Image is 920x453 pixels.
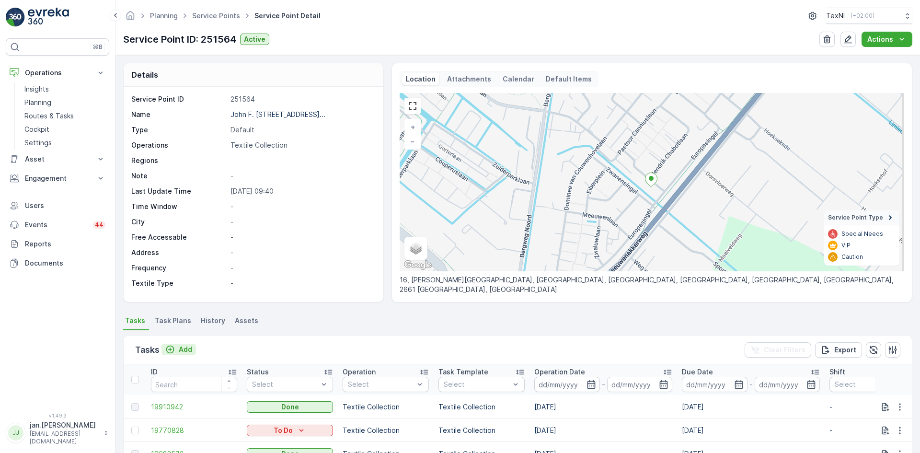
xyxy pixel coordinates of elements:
button: Export [815,342,862,358]
p: Calendar [503,74,534,84]
img: logo_light-DOdMpM7g.png [28,8,69,27]
p: City [131,217,227,227]
p: Special Needs [841,230,883,238]
span: + [411,123,415,131]
p: - [749,379,753,390]
a: Insights [21,82,109,96]
button: Engagement [6,169,109,188]
p: Type [131,125,227,135]
p: [DATE] 09:40 [230,186,373,196]
button: JJjan.[PERSON_NAME][EMAIL_ADDRESS][DOMAIN_NAME] [6,420,109,445]
p: Name [131,110,227,119]
p: TexNL [826,11,847,21]
div: Toggle Row Selected [131,427,139,434]
p: Export [834,345,856,355]
p: ( +02:00 ) [851,12,874,20]
a: Zoom In [405,120,420,134]
a: Homepage [125,14,136,22]
img: logo [6,8,25,27]
p: Operations [25,68,90,78]
p: 16, [PERSON_NAME][GEOGRAPHIC_DATA], [GEOGRAPHIC_DATA], [GEOGRAPHIC_DATA], [GEOGRAPHIC_DATA], [GEO... [400,275,904,294]
p: Add [179,345,192,354]
p: John F. [STREET_ADDRESS]... [230,110,325,118]
p: To Do [274,426,293,435]
p: Status [247,367,269,377]
p: Select [444,380,510,389]
input: dd/mm/yyyy [682,377,747,392]
a: Planning [21,96,109,109]
p: - [230,202,373,211]
p: Frequency [131,263,227,273]
a: Reports [6,234,109,254]
p: Service Point ID: 251564 [123,32,236,46]
p: Active [244,35,265,44]
span: Service Point Type [828,214,883,221]
a: Events44 [6,215,109,234]
p: Settings [24,138,52,148]
p: Caution [841,253,863,261]
span: Task Plans [155,316,191,325]
p: Clear Filters [764,345,805,355]
p: Location [406,74,436,84]
p: Operations [131,140,227,150]
p: Default Items [546,74,592,84]
p: Select [835,380,901,389]
p: Shift [829,367,845,377]
button: TexNL(+02:00) [826,8,912,24]
button: To Do [247,425,333,436]
span: v 1.49.3 [6,413,109,418]
p: - [230,232,373,242]
p: Select [252,380,318,389]
a: Planning [150,12,178,20]
button: Done [247,401,333,413]
p: Asset [25,154,90,164]
p: Events [25,220,87,230]
p: Actions [867,35,893,44]
p: Textile Type [131,279,227,288]
p: VIP [841,242,851,249]
td: Textile Collection [434,395,529,419]
p: Documents [25,258,105,268]
p: Attachments [447,74,491,84]
p: - [230,279,373,288]
p: 44 [95,221,103,229]
p: 251564 [230,94,373,104]
p: Reports [25,239,105,249]
p: jan.[PERSON_NAME] [30,420,99,430]
p: Users [25,201,105,210]
p: - [230,171,373,181]
p: Regions [131,156,227,165]
p: Routes & Tasks [24,111,74,121]
td: Textile Collection [338,395,434,419]
a: Documents [6,254,109,273]
button: Add [161,344,196,355]
span: Assets [235,316,258,325]
button: Actions [862,32,912,47]
p: - [230,248,373,257]
p: Service Point ID [131,94,227,104]
a: View Fullscreen [405,99,420,113]
p: Address [131,248,227,257]
input: dd/mm/yyyy [607,377,673,392]
a: 19770828 [151,426,237,435]
button: Active [240,34,269,45]
p: Due Date [682,367,713,377]
p: ID [151,367,158,377]
td: [DATE] [529,395,677,419]
span: Service Point Detail [253,11,322,21]
a: Settings [21,136,109,150]
p: Select [348,380,414,389]
p: Default [230,125,373,135]
span: History [201,316,225,325]
a: Routes & Tasks [21,109,109,123]
p: [EMAIL_ADDRESS][DOMAIN_NAME] [30,430,99,445]
p: Insights [24,84,49,94]
td: [DATE] [677,419,825,442]
p: Free Accessable [131,232,227,242]
a: 19910942 [151,402,237,412]
input: dd/mm/yyyy [534,377,600,392]
p: Operation Date [534,367,585,377]
td: Textile Collection [338,419,434,442]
